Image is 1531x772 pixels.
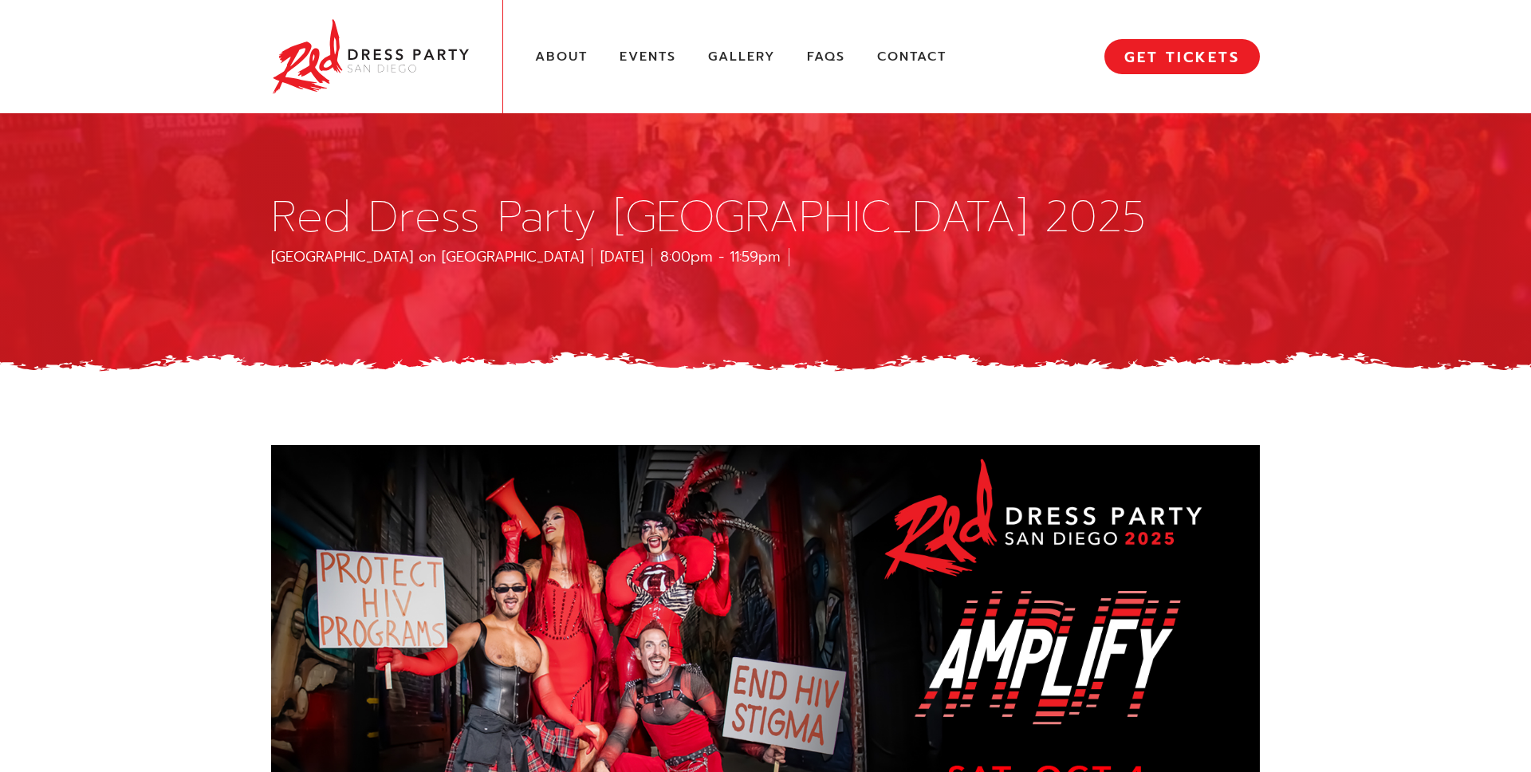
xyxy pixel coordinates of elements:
a: Gallery [708,49,775,65]
a: GET TICKETS [1104,39,1260,74]
a: About [535,49,588,65]
a: Contact [877,49,947,65]
div: [DATE] [600,248,652,266]
h1: Red Dress Party [GEOGRAPHIC_DATA] 2025 [271,195,1146,238]
img: Red Dress Party San Diego [271,16,470,97]
a: FAQs [807,49,845,65]
div: [GEOGRAPHIC_DATA] on [GEOGRAPHIC_DATA] [271,248,592,266]
div: 8:00pm - 11:59pm [660,248,789,266]
a: Events [620,49,676,65]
